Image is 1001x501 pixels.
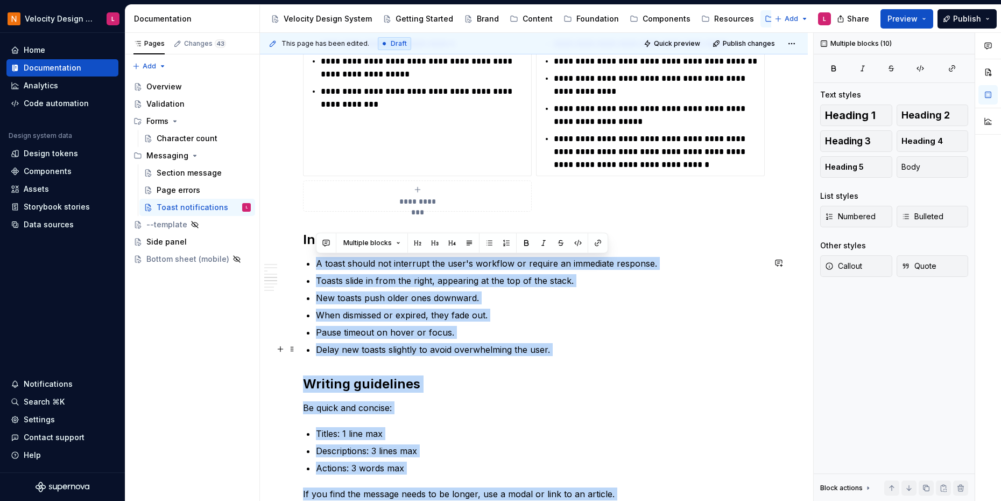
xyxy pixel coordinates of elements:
button: Heading 4 [897,130,969,152]
div: Documentation [134,13,255,24]
div: Bottom sheet (mobile) [146,254,229,265]
div: Pages [133,39,165,48]
a: Getting Started [378,10,457,27]
a: Foundation [559,10,623,27]
span: This page has been edited. [281,39,369,48]
div: Settings [24,414,55,425]
div: Forms [129,113,255,130]
a: Resources [697,10,758,27]
div: Validation [146,99,185,109]
button: Publish [937,9,997,29]
button: Quick preview [640,36,705,51]
span: Preview [887,13,918,24]
div: Messaging [129,147,255,164]
a: Data sources [6,216,118,233]
button: Help [6,447,118,464]
button: Search ⌘K [6,393,118,410]
div: Home [24,45,45,55]
div: L [823,15,826,23]
p: Actions: 3 words max [316,462,765,475]
p: A toast should not interrupt the user's workflow or require an immediate response. [316,257,765,270]
div: Components [24,166,72,177]
span: Body [901,162,920,172]
button: Heading 5 [820,156,892,178]
button: Share [831,9,876,29]
div: Design tokens [24,148,78,159]
span: Share [847,13,869,24]
div: Other styles [820,240,866,251]
a: Side panel [129,233,255,250]
div: Page tree [266,8,769,30]
div: Section message [157,168,222,178]
span: Heading 5 [825,162,864,172]
a: Patterns [760,10,814,27]
p: New toasts push older ones downward. [316,291,765,304]
a: Supernova Logo [36,482,89,492]
div: Assets [24,184,49,194]
button: Bulleted [897,206,969,227]
a: Components [625,10,695,27]
a: Assets [6,180,118,198]
div: Forms [146,116,168,127]
a: Settings [6,411,118,428]
a: Content [505,10,557,27]
p: Toasts slide in from the right, appearing at the top of the stack. [316,274,765,287]
span: Bulleted [901,211,943,222]
a: --template [129,216,255,233]
a: Bottom sheet (mobile) [129,250,255,268]
div: Components [643,13,690,24]
a: Analytics [6,77,118,94]
div: Text styles [820,89,861,100]
span: Publish changes [723,39,775,48]
img: bb28370b-b938-4458-ba0e-c5bddf6d21d4.png [8,12,20,25]
p: Delay new toasts slightly to avoid overwhelming the user. [316,343,765,356]
p: Pause timeout on hover or focus. [316,326,765,339]
div: Overview [146,81,182,92]
span: Callout [825,261,862,272]
span: Quick preview [654,39,700,48]
a: Design tokens [6,145,118,162]
span: Add [785,15,798,23]
div: Content [523,13,553,24]
div: List styles [820,191,858,201]
h2: Interaction guidelines [303,231,765,248]
span: Quote [901,261,936,272]
div: L [246,202,248,213]
div: Character count [157,133,217,144]
h2: Writing guidelines [303,375,765,393]
a: Page errors [139,182,255,199]
a: Validation [129,95,255,113]
a: Code automation [6,95,118,112]
div: Messaging [146,150,188,161]
div: Toast notifications [157,202,228,213]
span: Heading 1 [825,110,876,121]
a: Character count [139,130,255,147]
div: Notifications [24,379,73,389]
div: Page tree [129,78,255,268]
button: Velocity Design System by NAVEXL [2,7,123,30]
span: Draft [391,39,407,48]
div: Help [24,450,41,461]
button: Contact support [6,429,118,446]
span: Multiple blocks [343,239,392,247]
button: Publish changes [709,36,780,51]
a: Documentation [6,59,118,76]
div: Search ⌘K [24,396,65,407]
span: Publish [953,13,981,24]
button: Add [129,59,170,74]
button: Heading 3 [820,130,892,152]
a: Section message [139,164,255,182]
button: Heading 2 [897,105,969,126]
a: Overview [129,78,255,95]
div: Block actions [820,481,872,496]
span: Heading 2 [901,110,950,121]
a: Brand [460,10,503,27]
button: Numbered [820,206,892,227]
div: Block actions [820,484,863,492]
div: Brand [477,13,499,24]
span: Add [143,62,156,71]
div: Design system data [9,131,72,140]
div: Foundation [576,13,619,24]
div: Changes [184,39,226,48]
div: Getting Started [396,13,453,24]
